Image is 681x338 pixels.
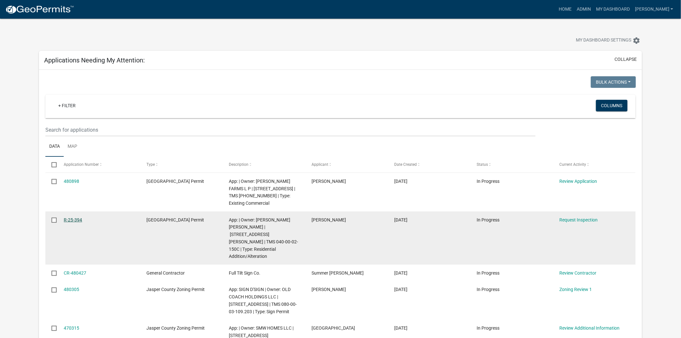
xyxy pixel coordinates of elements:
i: settings [633,37,640,44]
span: Full Tilt Sign Co. [229,270,261,276]
a: CR-480427 [64,270,86,276]
span: Jasper County Zoning Permit [146,325,205,331]
button: My Dashboard Settingssettings [571,34,646,47]
a: Review Contractor [559,270,596,276]
span: Jasper County Zoning Permit [146,287,205,292]
span: App: | Owner: ESCALANTE MANZANARES JOSE LIUS | 699 ELANIE FARM RD | TMS 040-00-02-150C | Type: Re... [229,217,298,259]
a: 480898 [64,179,79,184]
a: 470315 [64,325,79,331]
span: Taylor Halpin [312,287,346,292]
span: Current Activity [559,162,586,167]
span: Jasper County Building Permit [146,217,204,222]
span: In Progress [477,287,500,292]
button: collapse [615,56,637,63]
span: Ciara Chapman [312,217,346,222]
a: My Dashboard [593,3,632,15]
span: Summer Trull [312,270,364,276]
a: Admin [574,3,593,15]
span: App: SIGN D'SIGN | Owner: OLD COACH HOLDINGS LLC | 61 SCHINGER AVE | TMS 080-00-03-109.203 | Type... [229,287,297,314]
span: General Contractor [146,270,185,276]
span: In Progress [477,270,500,276]
a: 480305 [64,287,79,292]
datatable-header-cell: Applicant [305,157,388,172]
a: Data [45,136,64,157]
a: Home [556,3,574,15]
button: Columns [596,100,628,111]
datatable-header-cell: Description [223,157,305,172]
a: Map [64,136,81,157]
span: 09/18/2025 [394,217,407,222]
a: + Filter [53,100,81,111]
span: Jasper County Building Permit [146,179,204,184]
input: Search for applications [45,123,536,136]
span: In Progress [477,179,500,184]
span: Status [477,162,488,167]
span: In Progress [477,325,500,331]
datatable-header-cell: Status [471,157,553,172]
span: 09/18/2025 [394,287,407,292]
span: My Dashboard Settings [576,37,631,44]
span: 08/27/2025 [394,325,407,331]
span: Date Created [394,162,417,167]
span: 09/19/2025 [394,179,407,184]
datatable-header-cell: Type [140,157,223,172]
button: Bulk Actions [591,76,636,88]
span: Application Number [64,162,99,167]
span: App: | Owner: VOLKERT FARMS L P | 28 RICE POND RD | TMS 080-00-03-085 | Type: Existing Commercial [229,179,295,206]
span: Brent Dozeman [312,179,346,184]
span: Type [146,162,155,167]
span: Applicant [312,162,328,167]
a: R-25-394 [64,217,82,222]
h5: Applications Needing My Attention: [44,56,145,64]
datatable-header-cell: Date Created [388,157,471,172]
a: Zoning Review 1 [559,287,592,292]
span: In Progress [477,217,500,222]
a: Review Application [559,179,597,184]
datatable-header-cell: Select [45,157,58,172]
span: 09/18/2025 [394,270,407,276]
a: Request Inspection [559,217,598,222]
span: Sierra Green [312,325,355,331]
a: Review Additional Information [559,325,620,331]
datatable-header-cell: Application Number [58,157,140,172]
datatable-header-cell: Current Activity [553,157,636,172]
span: Description [229,162,249,167]
a: [PERSON_NAME] [632,3,676,15]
